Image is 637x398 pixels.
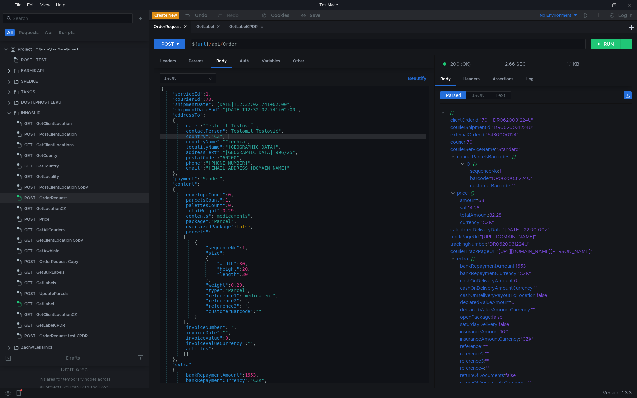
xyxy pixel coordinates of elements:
div: "" [485,350,624,357]
div: : [460,328,632,335]
div: GetClientLocation Copy [36,235,83,245]
div: Project [18,44,32,54]
div: INNOSHIP [21,108,40,118]
div: Log In [618,11,632,19]
span: POST [21,55,32,65]
div: extra [457,255,468,262]
span: GET [24,204,33,214]
div: "" [527,379,626,386]
div: externalOrderId [450,131,484,138]
div: Cookies [271,11,289,19]
div: declaredValueAmount [460,299,510,306]
div: vat [460,204,467,211]
span: GET [24,246,33,256]
span: GET [24,299,33,309]
button: No Environment [532,10,578,21]
div: 1653 [516,262,625,270]
div: "CZK" [518,270,625,277]
div: PostClientLocation [39,129,77,139]
div: customerBarcode [470,182,510,189]
div: returnOfDocumentsComment [460,379,526,386]
div: Undo [195,11,207,19]
div: courier [450,138,465,146]
div: false [505,372,625,379]
div: 0 [467,160,470,167]
div: GetCountry [36,161,59,171]
div: OrderRequest Copy [39,257,78,267]
div: returnOfDocuments [460,372,504,379]
div: : [460,350,632,357]
div: 70 [467,138,623,146]
div: trackPageUrl [450,233,479,240]
div: : [460,379,632,386]
span: 200 (OK) [450,60,471,68]
div: 82.28 [489,211,624,219]
div: "CZK" [520,335,626,343]
div: cashOnDeliveryPayoutToLocation [460,292,535,299]
span: JSON [472,92,485,98]
div: : [460,313,632,321]
div: "" [485,365,624,372]
div: Other [288,55,310,67]
div: : [450,226,632,233]
div: 0 [511,299,625,306]
div: courierShipmentId [450,124,490,131]
span: POST [24,289,35,298]
div: DOSTUPNOST LEKU [21,98,61,107]
div: insuranceAmount [460,328,499,335]
div: {} [471,255,623,262]
span: GET [24,151,33,161]
div: reference2 [460,350,484,357]
div: OrderRequest [154,23,187,30]
div: POST [161,40,174,48]
div: 1.1 KB [567,61,579,67]
div: : [460,262,632,270]
span: Text [495,92,505,98]
span: GET [24,320,33,330]
div: Variables [256,55,285,67]
div: PostClientLocation Copy [39,182,88,192]
span: POST [24,182,35,192]
div: cashOnDeliveryAmount [460,277,513,284]
div: GetBulkLabels [36,267,64,277]
div: OrderRequest [39,193,67,203]
div: courierServiceName [450,146,495,153]
div: : [470,182,632,189]
button: Api [43,29,55,36]
div: GetLabelCPDR [36,320,65,330]
span: POST [24,193,35,203]
span: GET [24,310,33,320]
div: false [537,292,626,299]
div: cashOnDeliveryAmountCurrency [460,284,532,292]
div: : [450,146,632,153]
div: : [470,175,632,182]
div: : [460,277,632,284]
div: sequenceNo [470,167,498,175]
div: Drafts [66,354,80,362]
button: All [5,29,15,36]
div: GetLabel [196,23,220,30]
span: GET [24,267,33,277]
div: "Standard" [496,146,625,153]
div: : [450,240,632,248]
div: OrderRequest test CPDR [39,331,88,341]
div: "70__DR0620031224U" [480,116,624,124]
div: UpdateParcels [39,289,68,298]
div: reference4 [460,365,484,372]
div: GetCounty [36,151,57,161]
div: Price [39,214,49,224]
div: : [450,233,632,240]
div: Assertions [487,73,519,85]
button: Scripts [57,29,77,36]
div: : [450,248,632,255]
div: : [460,270,632,277]
div: false [499,321,624,328]
span: Version: 1.3.3 [603,388,632,398]
div: : [460,357,632,365]
div: "[URL][DOMAIN_NAME]" [480,233,624,240]
span: Parsed [446,92,461,98]
div: GetLabel [36,299,54,309]
div: currency [460,219,479,226]
span: GET [24,140,33,150]
button: POST [154,39,185,49]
